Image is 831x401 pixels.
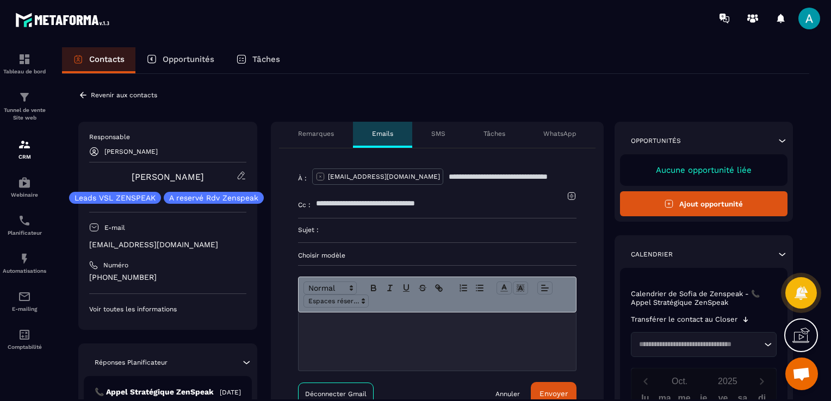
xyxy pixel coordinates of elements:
[3,344,46,350] p: Comptabilité
[785,358,818,390] div: Ouvrir le chat
[18,328,31,341] img: accountant
[225,47,291,73] a: Tâches
[3,106,46,122] p: Tunnel de vente Site web
[89,305,246,314] p: Voir toutes les informations
[631,290,777,307] p: Calendrier de Sofia de Zenspeak - 📞 Appel Stratégique ZenSpeak
[169,194,258,202] p: A reservé Rdv Zenspeak
[3,192,46,198] p: Webinaire
[3,154,46,160] p: CRM
[635,339,762,350] input: Search for option
[3,130,46,168] a: formationformationCRM
[95,387,214,397] p: 📞 Appel Stratégique ZenSpeak
[372,129,393,138] p: Emails
[18,252,31,265] img: automations
[252,54,280,64] p: Tâches
[495,390,520,398] a: Annuler
[89,133,246,141] p: Responsable
[3,45,46,83] a: formationformationTableau de bord
[3,168,46,206] a: automationsautomationsWebinaire
[620,191,788,216] button: Ajout opportunité
[91,91,157,99] p: Revenir aux contacts
[3,320,46,358] a: accountantaccountantComptabilité
[298,251,576,260] p: Choisir modèle
[15,10,113,30] img: logo
[483,129,505,138] p: Tâches
[89,273,157,281] ringoverc2c-84e06f14122c: Call with Ringover
[89,273,157,281] ringoverc2c-number-84e06f14122c: [PHONE_NUMBER]
[104,223,125,232] p: E-mail
[104,148,158,155] p: [PERSON_NAME]
[3,282,46,320] a: emailemailE-mailing
[631,165,777,175] p: Aucune opportunité liée
[95,358,168,367] p: Réponses Planificateur
[220,388,241,397] p: [DATE]
[3,230,46,236] p: Planificateur
[18,290,31,303] img: email
[631,136,681,145] p: Opportunités
[328,172,440,181] p: [EMAIL_ADDRESS][DOMAIN_NAME]
[89,54,125,64] p: Contacts
[62,47,135,73] a: Contacts
[298,225,319,234] p: Sujet :
[631,250,673,259] p: Calendrier
[89,240,246,250] p: [EMAIL_ADDRESS][DOMAIN_NAME]
[3,306,46,312] p: E-mailing
[18,138,31,151] img: formation
[135,47,225,73] a: Opportunités
[18,176,31,189] img: automations
[18,214,31,227] img: scheduler
[18,91,31,104] img: formation
[103,261,128,270] p: Numéro
[298,129,334,138] p: Remarques
[3,206,46,244] a: schedulerschedulerPlanificateur
[298,200,311,209] p: Cc :
[3,268,46,274] p: Automatisations
[631,332,777,357] div: Search for option
[431,129,445,138] p: SMS
[163,54,214,64] p: Opportunités
[3,83,46,130] a: formationformationTunnel de vente Site web
[3,244,46,282] a: automationsautomationsAutomatisations
[132,172,204,182] a: [PERSON_NAME]
[3,68,46,74] p: Tableau de bord
[18,53,31,66] img: formation
[298,174,307,183] p: À :
[75,194,156,202] p: Leads VSL ZENSPEAK
[631,315,737,324] p: Transférer le contact au Closer
[543,129,576,138] p: WhatsApp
